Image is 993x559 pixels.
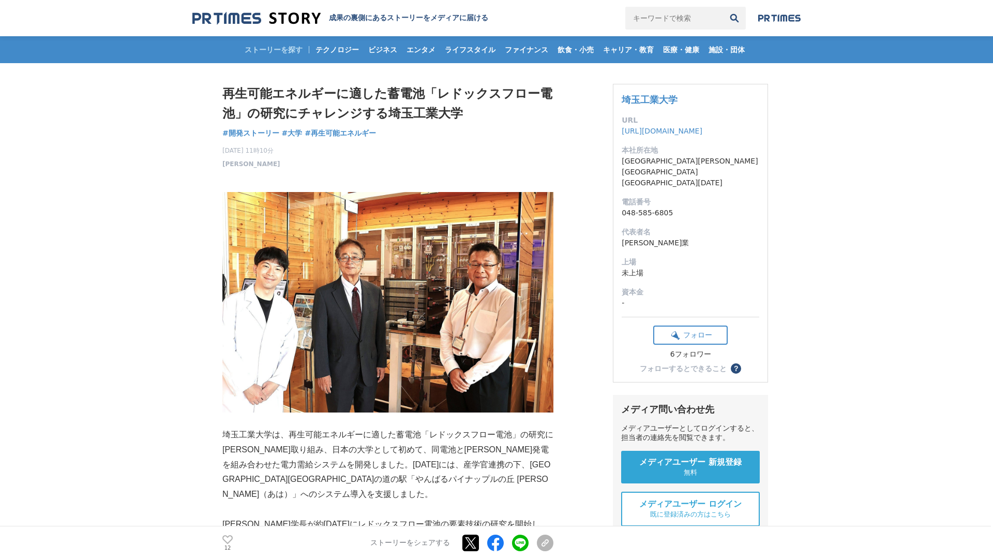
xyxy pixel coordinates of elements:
[553,36,598,63] a: 飲食・小売
[650,510,731,519] span: 既に登録済みの方はこちら
[222,146,280,155] span: [DATE] 11時10分
[222,128,279,138] span: #開発ストーリー
[364,36,401,63] a: ビジネス
[501,36,552,63] a: ファイナンス
[622,208,759,218] dd: 048-585-6805
[282,128,303,138] span: #大学
[364,45,401,54] span: ビジネス
[599,36,658,63] a: キャリア・教育
[311,45,363,54] span: テクノロジー
[659,36,703,63] a: 医療・健康
[653,326,728,345] button: フォロー
[758,14,801,22] img: prtimes
[441,36,500,63] a: ライフスタイル
[659,45,703,54] span: 医療・健康
[625,7,723,30] input: キーワードで検索
[622,156,759,188] dd: [GEOGRAPHIC_DATA][PERSON_NAME][GEOGRAPHIC_DATA][GEOGRAPHIC_DATA][DATE]
[731,363,741,374] button: ？
[704,36,749,63] a: 施設・団体
[621,403,760,416] div: メディア問い合わせ先
[282,128,303,139] a: #大学
[622,115,759,126] dt: URL
[192,11,321,25] img: 成果の裏側にあるストーリーをメディアに届ける
[639,499,742,510] span: メディアユーザー ログイン
[621,451,760,483] a: メディアユーザー 新規登録 無料
[222,84,553,124] h1: 再生可能エネルギーに適した蓄電池「レドックスフロー電池」の研究にチャレンジする埼玉工業大学
[402,36,440,63] a: エンタメ
[311,36,363,63] a: テクノロジー
[723,7,746,30] button: 検索
[553,45,598,54] span: 飲食・小売
[653,350,728,359] div: 6フォロワー
[622,287,759,298] dt: 資本金
[621,424,760,443] div: メディアユーザーとしてログインすると、担当者の連絡先を閲覧できます。
[501,45,552,54] span: ファイナンス
[599,45,658,54] span: キャリア・教育
[732,365,740,372] span: ？
[222,428,553,502] p: 埼玉工業大学は、再生可能エネルギーに適した蓄電池「レドックスフロー電池」の研究に[PERSON_NAME]取り組み、日本の大学として初めて、同電池と[PERSON_NAME]発電を組み合わせた電...
[222,545,233,550] p: 12
[622,127,702,135] a: [URL][DOMAIN_NAME]
[640,365,727,372] div: フォローするとできること
[621,492,760,526] a: メディアユーザー ログイン 既に登録済みの方はこちら
[305,128,376,139] a: #再生可能エネルギー
[622,238,759,248] dd: [PERSON_NAME]業
[192,11,488,25] a: 成果の裏側にあるストーリーをメディアに届ける 成果の裏側にあるストーリーをメディアに届ける
[370,538,450,548] p: ストーリーをシェアする
[622,298,759,308] dd: -
[622,257,759,268] dt: 上場
[684,468,697,477] span: 無料
[622,268,759,278] dd: 未上場
[402,45,440,54] span: エンタメ
[622,227,759,238] dt: 代表者名
[222,192,553,413] img: thumbnail_eb55e250-739d-11f0-81c7-fd1cffee32e1.JPG
[704,45,749,54] span: 施設・団体
[639,457,742,468] span: メディアユーザー 新規登録
[622,197,759,208] dt: 電話番号
[622,145,759,156] dt: 本社所在地
[305,128,376,138] span: #再生可能エネルギー
[329,13,488,23] h2: 成果の裏側にあるストーリーをメディアに届ける
[441,45,500,54] span: ライフスタイル
[222,128,279,139] a: #開発ストーリー
[222,159,280,169] a: [PERSON_NAME]
[622,94,678,105] a: 埼玉工業大学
